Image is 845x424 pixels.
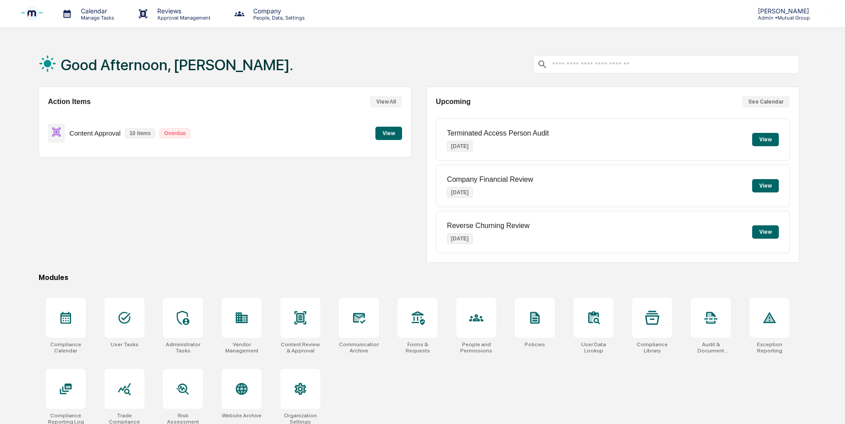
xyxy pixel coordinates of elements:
img: logo [21,2,43,26]
p: [PERSON_NAME] [751,7,813,15]
p: Approval Management [150,15,215,21]
p: Overdue [159,128,190,138]
p: [DATE] [447,233,473,244]
div: Compliance Library [632,341,672,354]
div: Policies [525,341,545,348]
p: 10 items [125,128,155,138]
div: Content Review & Approval [280,341,320,354]
div: User Data Lookup [574,341,614,354]
p: [DATE] [447,141,473,152]
p: Terminated Access Person Audit [447,129,549,137]
div: Compliance Calendar [46,341,86,354]
div: Vendor Management [222,341,262,354]
h2: Upcoming [436,98,470,106]
button: See Calendar [742,96,790,108]
div: People and Permissions [456,341,496,354]
p: Manage Tasks [74,15,119,21]
p: Admin • Mutual Group [751,15,813,21]
p: Calendar [74,7,119,15]
p: People, Data, Settings [246,15,309,21]
p: [DATE] [447,187,473,198]
a: View [375,128,402,137]
div: Audit & Document Logs [691,341,731,354]
div: Website Archive [222,412,262,419]
div: Exception Reporting [749,341,789,354]
button: View All [370,96,402,108]
button: View [752,225,779,239]
button: View [752,179,779,192]
button: View [375,127,402,140]
p: Content Approval [69,129,120,137]
div: Modules [39,273,799,282]
div: Communications Archive [339,341,379,354]
button: View [752,133,779,146]
h1: Good Afternoon, [PERSON_NAME]. [61,56,293,74]
p: Company [246,7,309,15]
div: Administrator Tasks [163,341,203,354]
p: Company Financial Review [447,176,533,184]
div: User Tasks [111,341,139,348]
p: Reviews [150,7,215,15]
p: Reverse Churning Review [447,222,530,230]
h2: Action Items [48,98,91,106]
div: Forms & Requests [398,341,438,354]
